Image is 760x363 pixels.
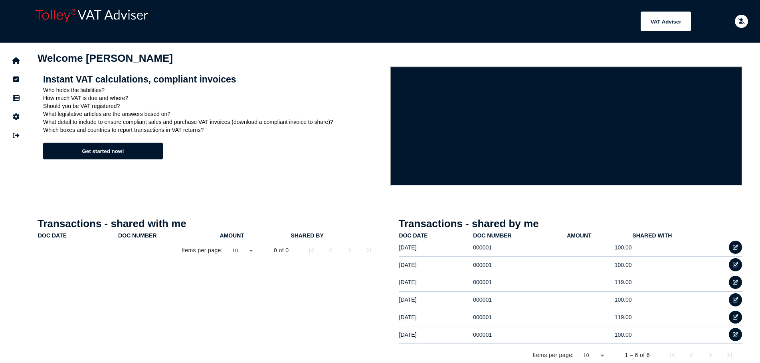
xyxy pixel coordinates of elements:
[118,232,219,239] div: doc number
[8,127,24,144] button: Sign out
[473,239,566,255] td: 000001
[566,274,632,290] td: 119.00
[291,232,379,239] div: shared by
[182,246,223,254] div: Items per page:
[38,218,382,230] h1: Transactions - shared with me
[473,274,566,290] td: 000001
[729,258,742,271] button: Open shared transaction
[625,351,650,359] div: 1 – 6 of 6
[291,232,323,239] div: shared by
[566,291,632,308] td: 100.00
[43,87,384,93] p: Who holds the liabilities?
[399,232,428,239] div: doc date
[8,52,24,69] button: Home
[32,6,171,37] div: app logo
[567,232,591,239] div: Amount
[399,218,743,230] h1: Transactions - shared by me
[566,326,632,343] td: 100.00
[633,232,672,239] div: shared with
[43,103,384,109] p: Should you be VAT registered?
[566,257,632,273] td: 100.00
[399,257,473,273] td: [DATE]
[399,326,473,343] td: [DATE]
[8,71,24,88] button: Tasks
[38,232,67,239] div: doc date
[532,351,574,359] div: Items per page:
[473,257,566,273] td: 000001
[729,276,742,289] button: Open shared transaction
[399,232,473,239] div: doc date
[175,12,691,31] menu: navigate products
[473,232,566,239] div: doc number
[38,52,742,65] h1: Welcome [PERSON_NAME]
[13,98,20,98] i: Data manager
[399,274,473,290] td: [DATE]
[473,326,566,343] td: 000001
[390,67,742,186] iframe: VAT Adviser intro
[8,90,24,106] button: Data manager
[8,108,24,125] button: Manage settings
[566,309,632,325] td: 119.00
[473,309,566,325] td: 000001
[43,74,384,85] h2: Instant VAT calculations, compliant invoices
[220,232,244,239] div: Amount
[473,232,511,239] div: doc number
[633,232,728,239] div: shared with
[220,232,290,239] div: Amount
[399,291,473,308] td: [DATE]
[118,232,156,239] div: doc number
[729,293,742,306] button: Open shared transaction
[729,328,742,341] button: Open shared transaction
[473,291,566,308] td: 000001
[729,241,742,254] button: Open shared transaction
[43,143,163,159] button: Get started now!
[641,12,691,31] button: Shows a dropdown of VAT Advisor options
[43,95,384,101] p: How much VAT is due and where?
[38,232,117,239] div: doc date
[399,309,473,325] td: [DATE]
[399,239,473,255] td: [DATE]
[43,111,384,117] p: What legislative articles are the answers based on?
[43,119,384,125] p: What detail to include to ensure compliant sales and purchase VAT invoices (download a compliant ...
[274,246,289,254] div: 0 of 0
[729,311,742,324] button: Open shared transaction
[566,239,632,255] td: 100.00
[43,127,384,133] p: Which boxes and countries to report transactions in VAT returns?
[567,232,631,239] div: Amount
[738,19,745,24] i: Email needs to be verified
